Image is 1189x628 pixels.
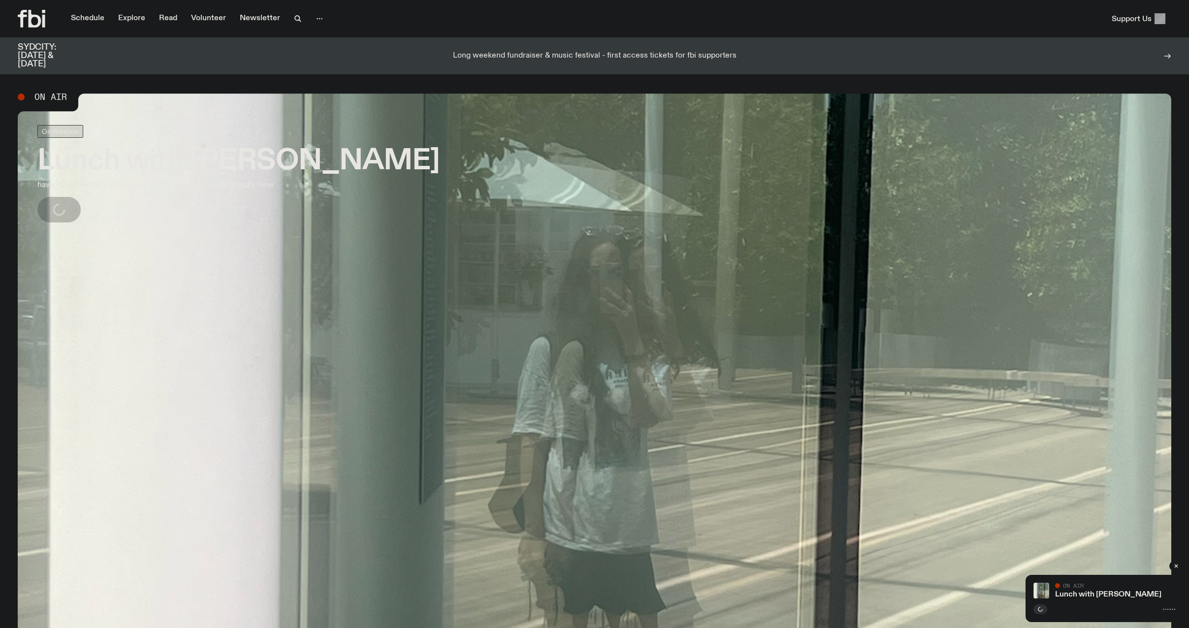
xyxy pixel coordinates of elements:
[42,127,79,135] span: On Rotation
[1112,14,1152,23] span: Support Us
[1106,12,1171,26] button: Support Us
[1063,582,1084,589] span: On Air
[1055,591,1161,598] a: Lunch with [PERSON_NAME]
[37,125,440,222] a: Lunch with [PERSON_NAME]have you dined with us before? we do things a little differently here
[37,148,440,175] h3: Lunch with [PERSON_NAME]
[37,125,83,138] a: On Rotation
[185,12,232,26] a: Volunteer
[37,179,289,191] p: have you dined with us before? we do things a little differently here
[65,12,110,26] a: Schedule
[112,12,151,26] a: Explore
[153,12,183,26] a: Read
[34,93,67,101] span: On Air
[18,43,81,68] h3: SYDCITY: [DATE] & [DATE]
[234,12,286,26] a: Newsletter
[453,52,737,61] p: Long weekend fundraiser & music festival - first access tickets for fbi supporters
